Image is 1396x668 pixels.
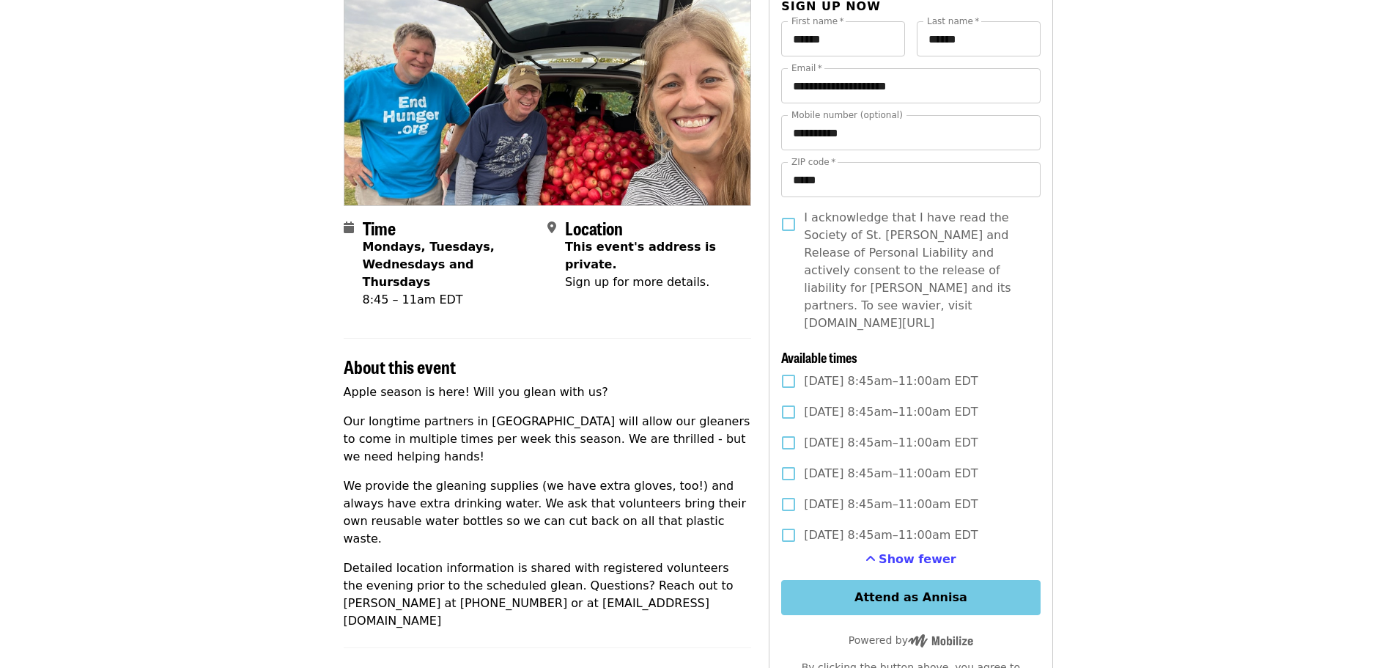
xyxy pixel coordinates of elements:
p: We provide the gleaning supplies (we have extra gloves, too!) and always have extra drinking wate... [344,477,752,548]
input: Last name [917,21,1041,56]
input: First name [781,21,905,56]
button: Attend as Annisa [781,580,1040,615]
span: [DATE] 8:45am–11:00am EDT [804,434,978,452]
button: See more timeslots [865,551,956,568]
input: Mobile number (optional) [781,115,1040,150]
span: [DATE] 8:45am–11:00am EDT [804,403,978,421]
span: Location [565,215,623,241]
span: [DATE] 8:45am–11:00am EDT [804,465,978,482]
label: Last name [927,17,979,26]
label: ZIP code [791,158,835,166]
p: Our longtime partners in [GEOGRAPHIC_DATA] will allow our gleaners to come in multiple times per ... [344,413,752,466]
i: calendar icon [344,221,354,235]
span: Time [363,215,396,241]
div: 8:45 – 11am EDT [363,291,536,309]
span: This event's address is private. [565,240,716,271]
span: About this event [344,353,456,379]
p: Apple season is here! Will you glean with us? [344,383,752,401]
label: Email [791,64,822,73]
span: [DATE] 8:45am–11:00am EDT [804,526,978,544]
span: [DATE] 8:45am–11:00am EDT [804,496,978,513]
span: Available times [781,348,857,367]
label: Mobile number (optional) [791,111,903,120]
input: ZIP code [781,162,1040,197]
input: Email [781,68,1040,103]
span: Powered by [849,634,973,646]
p: Detailed location information is shared with registered volunteers the evening prior to the sched... [344,559,752,630]
span: [DATE] 8:45am–11:00am EDT [804,372,978,390]
span: I acknowledge that I have read the Society of St. [PERSON_NAME] and Release of Personal Liability... [804,209,1028,332]
label: First name [791,17,844,26]
span: Show fewer [879,552,956,566]
img: Powered by Mobilize [908,634,973,647]
span: Sign up for more details. [565,275,709,289]
strong: Mondays, Tuesdays, Wednesdays and Thursdays [363,240,495,289]
i: map-marker-alt icon [547,221,556,235]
